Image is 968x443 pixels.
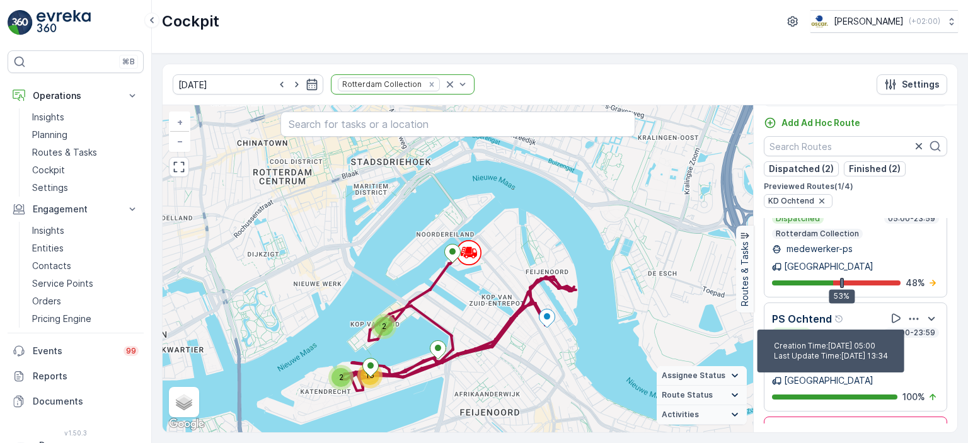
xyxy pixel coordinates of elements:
a: Pricing Engine [27,310,144,328]
p: Events [33,345,116,357]
p: [GEOGRAPHIC_DATA] [784,260,873,273]
span: 2 [382,321,386,331]
a: Routes & Tasks [27,144,144,161]
p: PS Ochtend [772,311,832,326]
p: Orders [32,295,61,308]
p: ( +02:00 ) [909,16,940,26]
p: Pricing Engine [32,313,91,325]
a: Entities [27,239,144,257]
div: Rotterdam Collection [338,78,423,90]
p: Routes & Tasks [32,146,97,159]
div: 2 [328,365,354,390]
p: Rotterdam Collection [775,229,860,239]
a: Documents [8,389,144,414]
div: Remove Rotterdam Collection [425,79,439,89]
a: Service Points [27,275,144,292]
p: Engagement [33,203,118,216]
button: Finished (2) [844,161,906,176]
span: v 1.50.3 [8,429,144,437]
span: Activities [662,410,699,420]
span: Assignee Status [662,371,725,381]
p: 100 % [902,391,925,403]
p: Add Ad Hoc Route [781,117,860,129]
span: 2 [339,372,343,382]
p: Dispatched [775,214,821,224]
p: medewerker-ps [784,243,853,255]
a: Insights [27,108,144,126]
summary: Assignee Status [657,366,747,386]
p: 05:00-23:59 [887,214,936,224]
input: Search Routes [764,136,947,156]
a: Zoom Out [170,132,189,151]
summary: Route Status [657,386,747,405]
a: Open this area in Google Maps (opens a new window) [166,416,207,432]
p: Entities [32,242,64,255]
p: Cockpit [162,11,219,32]
a: Events99 [8,338,144,364]
div: Help Tooltip Icon [834,314,844,324]
button: Dispatched (2) [764,161,839,176]
p: Settings [902,78,940,91]
p: [PERSON_NAME] [834,15,904,28]
p: Finished [775,328,809,338]
a: Contacts [27,257,144,275]
img: basis-logo_rgb2x.png [810,14,829,28]
div: 53% [829,289,855,303]
span: + [177,117,183,127]
button: Operations [8,83,144,108]
p: ⌘B [122,57,135,67]
p: Planning [32,129,67,141]
div: 2 [371,314,396,339]
button: Engagement [8,197,144,222]
div: 16 [357,363,383,388]
img: logo [8,10,33,35]
span: Last Update Time : [DATE] 13:34 [774,351,888,360]
a: Cockpit [27,161,144,179]
p: Settings [32,181,68,194]
button: [PERSON_NAME](+02:00) [810,10,958,33]
p: Finished (2) [849,163,901,175]
p: 05:00-23:59 [887,328,936,338]
span: − [177,135,183,146]
a: Settings [27,179,144,197]
p: 99 [126,346,136,356]
input: dd/mm/yyyy [173,74,323,95]
summary: Activities [657,405,747,425]
input: Search for tasks or a location [280,112,635,137]
p: Documents [33,395,139,408]
button: Settings [877,74,947,95]
a: Layers [170,388,198,416]
p: Routes & Tasks [739,241,751,306]
a: Zoom In [170,113,189,132]
a: Reports [8,364,144,389]
p: Reports [33,370,139,383]
img: Google [166,416,207,432]
span: KD Ochtend [768,196,814,206]
p: Contacts [32,260,71,272]
a: Insights [27,222,144,239]
p: Insights [32,111,64,124]
p: Previewed Routes ( 1 / 4 ) [764,181,947,192]
p: Dispatched (2) [769,163,834,175]
p: Cockpit [32,164,65,176]
p: Service Points [32,277,93,290]
span: Creation Time : [DATE] 05:00 [774,341,875,350]
p: Insights [32,224,64,237]
p: 48 % [906,277,925,289]
a: Add Ad Hoc Route [764,117,860,129]
span: Route Status [662,390,713,400]
a: Planning [27,126,144,144]
p: [GEOGRAPHIC_DATA] [784,374,873,387]
img: logo_light-DOdMpM7g.png [37,10,91,35]
p: Operations [33,89,118,102]
a: Orders [27,292,144,310]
